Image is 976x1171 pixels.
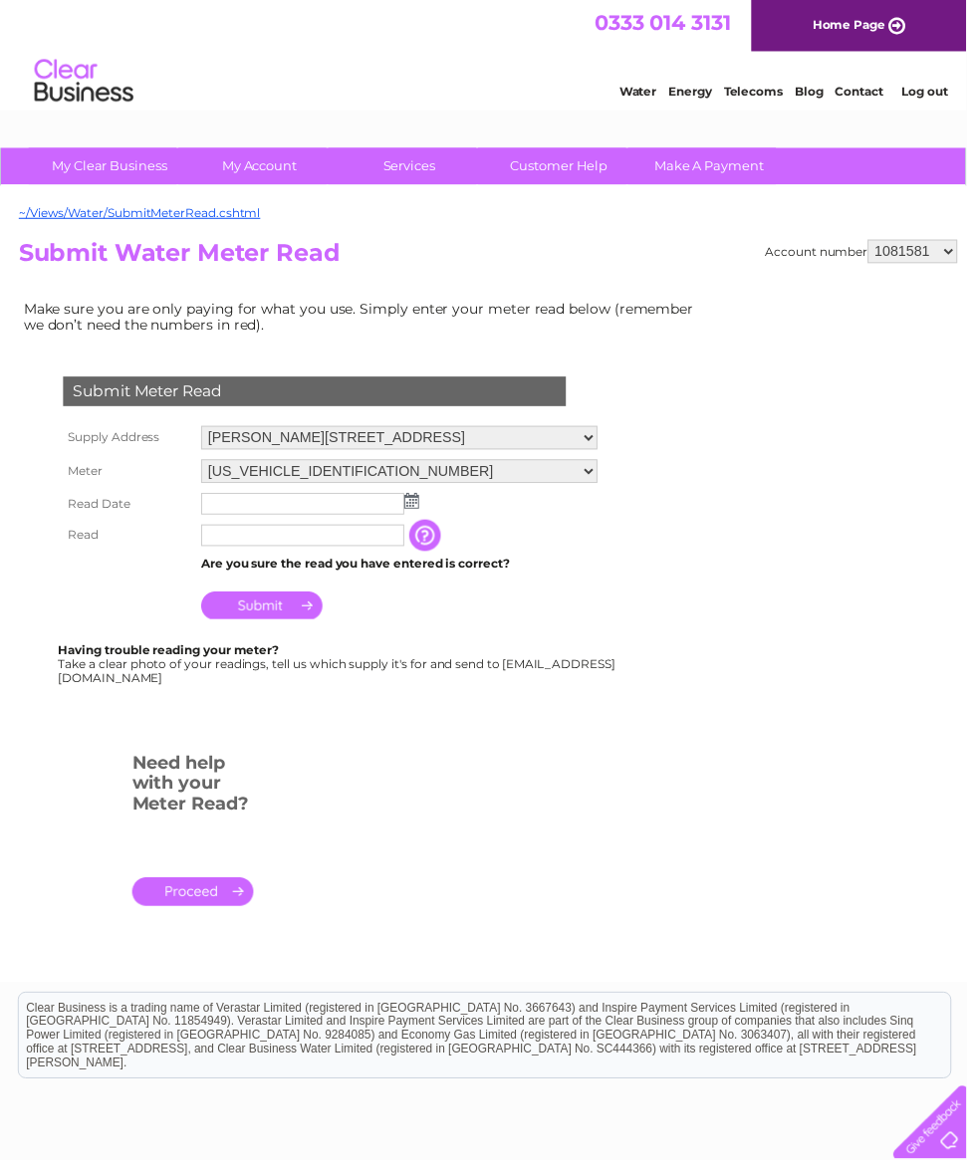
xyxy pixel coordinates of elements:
[332,149,496,186] a: Services
[408,498,423,514] img: ...
[910,85,957,100] a: Log out
[59,525,198,557] th: Read
[29,149,193,186] a: My Clear Business
[483,149,647,186] a: Customer Help
[64,380,572,410] div: Submit Meter Read
[180,149,345,186] a: My Account
[19,11,960,97] div: Clear Business is a trading name of Verastar Limited (registered in [GEOGRAPHIC_DATA] No. 3667643...
[675,85,719,100] a: Energy
[59,650,624,691] div: Take a clear photo of your readings, tell us which supply it's for and send to [EMAIL_ADDRESS][DO...
[59,425,198,459] th: Supply Address
[625,85,663,100] a: Water
[59,649,282,664] b: Having trouble reading your meter?
[844,85,892,100] a: Contact
[19,242,967,280] h2: Submit Water Meter Read
[133,886,256,915] a: .
[601,10,738,35] a: 0333 014 3131
[133,757,256,832] h3: Need help with your Meter Read?
[203,597,326,625] input: Submit
[34,52,135,113] img: logo.png
[803,85,832,100] a: Blog
[59,493,198,525] th: Read Date
[198,557,609,583] td: Are you sure the read you have entered is correct?
[413,525,449,557] input: Information
[634,149,799,186] a: Make A Payment
[59,459,198,493] th: Meter
[19,299,716,341] td: Make sure you are only paying for what you use. Simply enter your meter read below (remember we d...
[731,85,791,100] a: Telecoms
[19,207,263,222] a: ~/Views/Water/SubmitMeterRead.cshtml
[773,242,967,266] div: Account number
